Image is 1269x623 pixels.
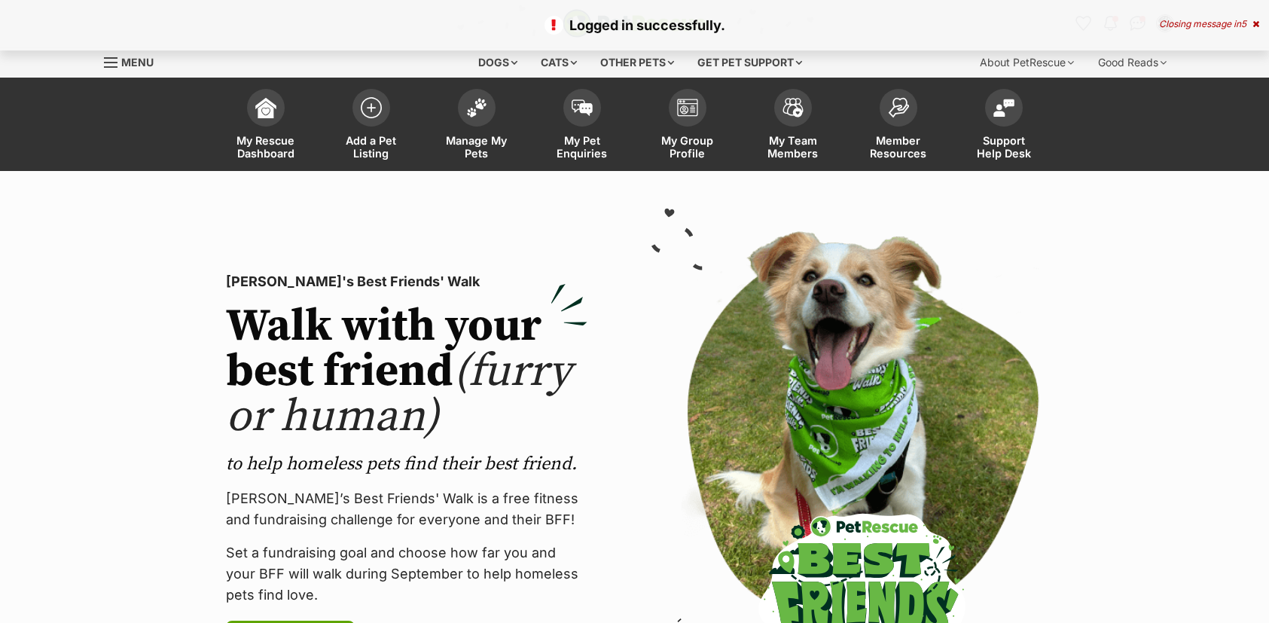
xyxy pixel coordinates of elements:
[337,134,405,160] span: Add a Pet Listing
[232,134,300,160] span: My Rescue Dashboard
[590,47,685,78] div: Other pets
[677,99,698,117] img: group-profile-icon-3fa3cf56718a62981997c0bc7e787c4b2cf8bcc04b72c1350f741eb67cf2f40e.svg
[888,97,909,118] img: member-resources-icon-8e73f808a243e03378d46382f2149f9095a855e16c252ad45f914b54edf8863c.svg
[213,81,319,171] a: My Rescue Dashboard
[443,134,511,160] span: Manage My Pets
[255,97,276,118] img: dashboard-icon-eb2f2d2d3e046f16d808141f083e7271f6b2e854fb5c12c21221c1fb7104beca.svg
[969,47,1084,78] div: About PetRescue
[993,99,1014,117] img: help-desk-icon-fdf02630f3aa405de69fd3d07c3f3aa587a6932b1a1747fa1d2bba05be0121f9.svg
[468,47,528,78] div: Dogs
[1087,47,1177,78] div: Good Reads
[970,134,1038,160] span: Support Help Desk
[466,98,487,118] img: manage-my-pets-icon-02211641906a0b7f246fdf0571729dbe1e7629f14944591b6c1af311fb30b64b.svg
[635,81,740,171] a: My Group Profile
[782,98,804,118] img: team-members-icon-5396bd8760b3fe7c0b43da4ab00e1e3bb1a5d9ba89233759b79545d2d3fc5d0d.svg
[740,81,846,171] a: My Team Members
[846,81,951,171] a: Member Resources
[361,97,382,118] img: add-pet-listing-icon-0afa8454b4691262ce3f59096e99ab1cd57d4a30225e0717b998d2c9b9846f56.svg
[687,47,813,78] div: Get pet support
[104,47,164,75] a: Menu
[226,488,587,530] p: [PERSON_NAME]’s Best Friends' Walk is a free fitness and fundraising challenge for everyone and t...
[121,56,154,69] span: Menu
[572,99,593,116] img: pet-enquiries-icon-7e3ad2cf08bfb03b45e93fb7055b45f3efa6380592205ae92323e6603595dc1f.svg
[951,81,1057,171] a: Support Help Desk
[226,542,587,606] p: Set a fundraising goal and choose how far you and your BFF will walk during September to help hom...
[226,271,587,292] p: [PERSON_NAME]'s Best Friends' Walk
[529,81,635,171] a: My Pet Enquiries
[865,134,932,160] span: Member Resources
[319,81,424,171] a: Add a Pet Listing
[226,452,587,476] p: to help homeless pets find their best friend.
[226,304,587,440] h2: Walk with your best friend
[424,81,529,171] a: Manage My Pets
[530,47,587,78] div: Cats
[759,134,827,160] span: My Team Members
[548,134,616,160] span: My Pet Enquiries
[654,134,721,160] span: My Group Profile
[226,344,572,445] span: (furry or human)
